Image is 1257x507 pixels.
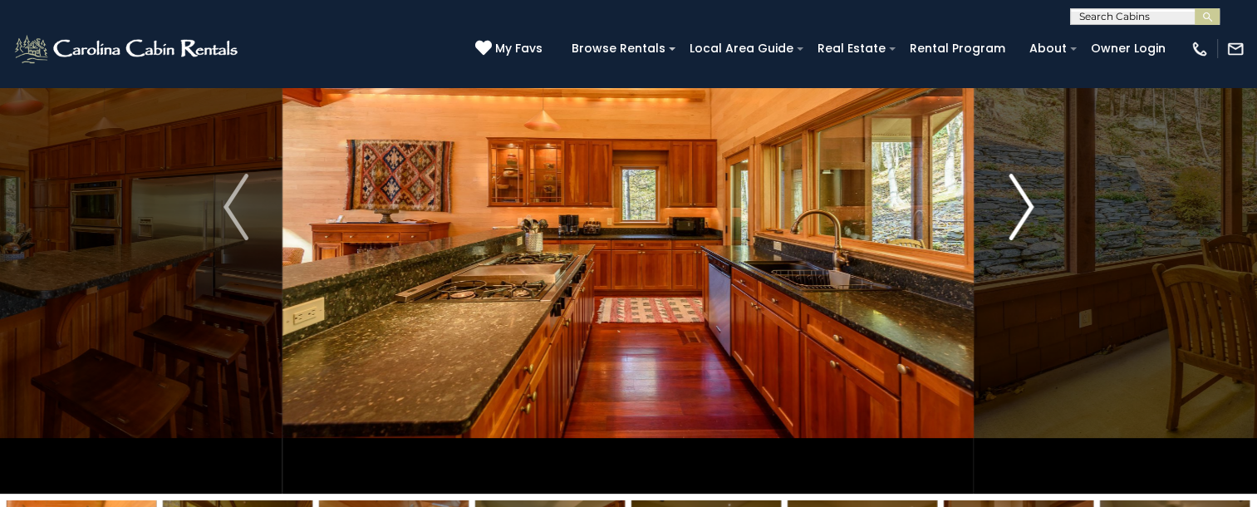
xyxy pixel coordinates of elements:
[681,36,802,62] a: Local Area Guide
[563,36,674,62] a: Browse Rentals
[495,40,543,57] span: My Favs
[901,36,1014,62] a: Rental Program
[1226,40,1245,58] img: mail-regular-white.png
[809,36,894,62] a: Real Estate
[1009,174,1034,240] img: arrow
[1021,36,1075,62] a: About
[223,174,248,240] img: arrow
[475,40,547,58] a: My Favs
[12,32,243,66] img: White-1-2.png
[1191,40,1209,58] img: phone-regular-white.png
[1083,36,1174,62] a: Owner Login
